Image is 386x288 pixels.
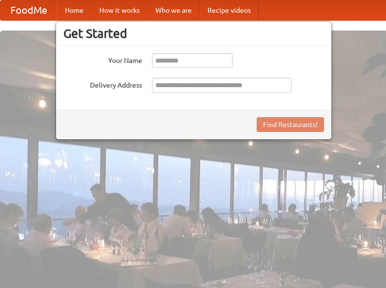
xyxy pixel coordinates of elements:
[63,78,142,90] label: Delivery Address
[91,0,148,20] a: How it works
[63,53,142,65] label: Your Name
[63,26,324,41] h3: Get Started
[0,0,57,20] a: FoodMe
[200,0,259,20] a: Recipe videos
[57,0,91,20] a: Home
[148,0,200,20] a: Who we are
[257,117,324,132] button: Find Restaurants!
